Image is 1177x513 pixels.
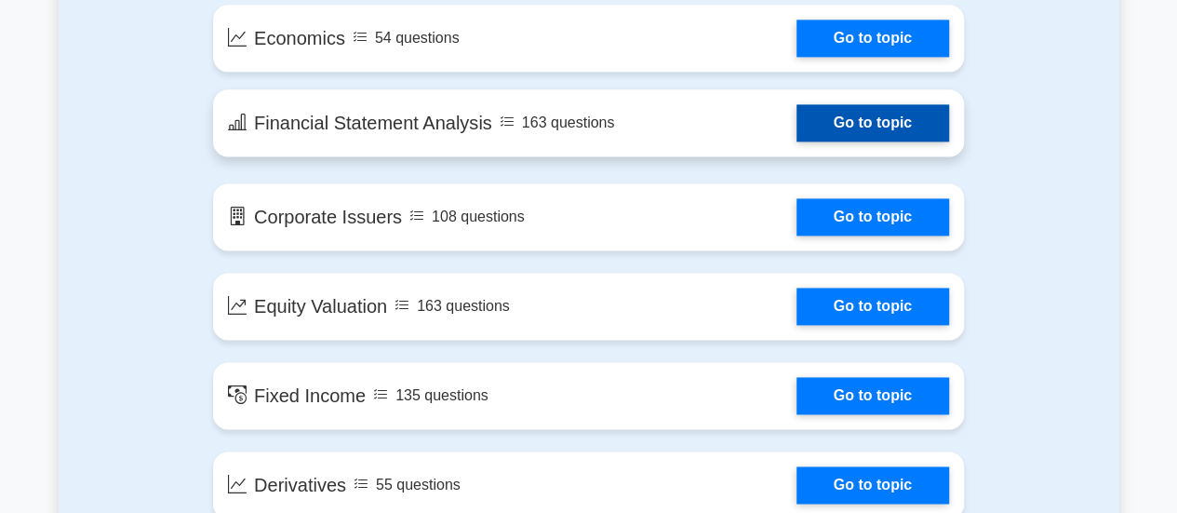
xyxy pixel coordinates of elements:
a: Go to topic [796,104,949,142]
a: Go to topic [796,377,949,414]
a: Go to topic [796,198,949,236]
a: Go to topic [796,20,949,57]
a: Go to topic [796,466,949,504]
a: Go to topic [796,288,949,325]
